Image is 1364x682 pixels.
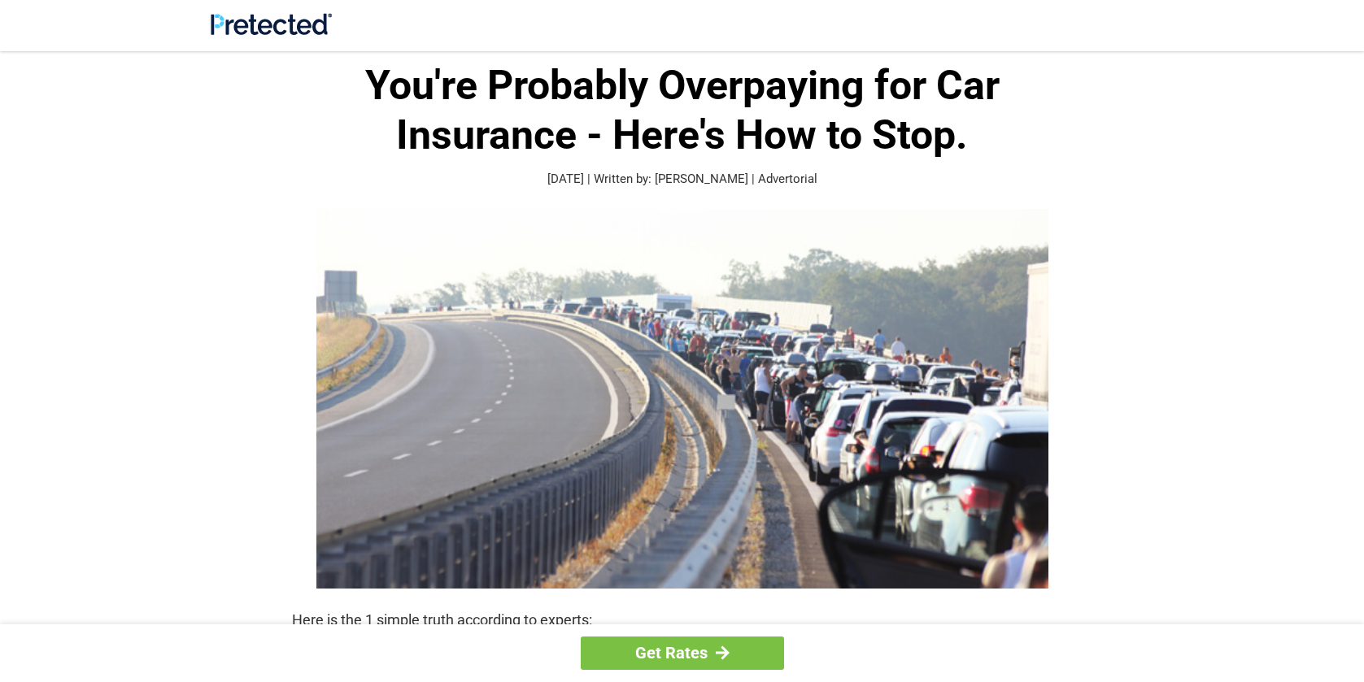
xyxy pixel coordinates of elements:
p: Here is the 1 simple truth according to experts: [292,609,1073,632]
a: Get Rates [581,636,784,670]
a: Site Logo [211,23,332,38]
p: [DATE] | Written by: [PERSON_NAME] | Advertorial [292,170,1073,189]
img: Site Logo [211,13,332,35]
h1: You're Probably Overpaying for Car Insurance - Here's How to Stop. [292,61,1073,160]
